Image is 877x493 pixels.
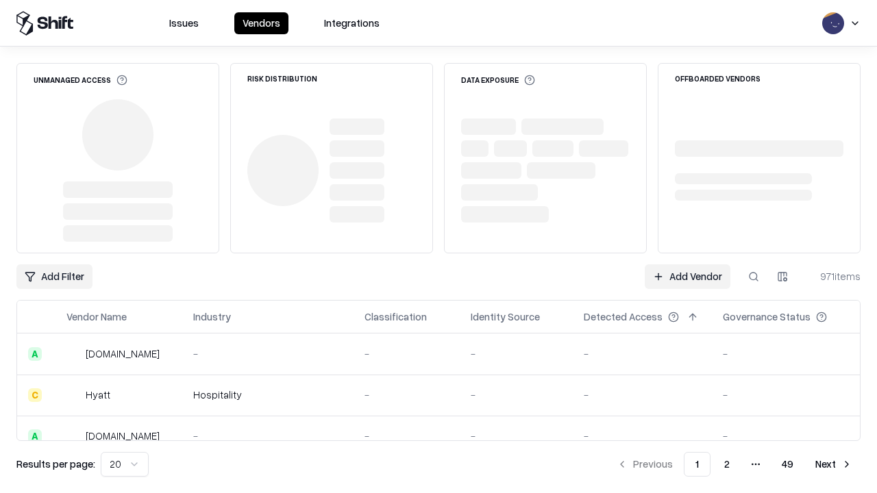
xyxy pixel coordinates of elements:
div: C [28,388,42,402]
div: - [584,388,701,402]
button: 49 [771,452,804,477]
div: [DOMAIN_NAME] [86,346,160,361]
div: Data Exposure [461,75,535,86]
button: Issues [161,12,207,34]
button: Vendors [234,12,288,34]
nav: pagination [608,452,861,477]
div: - [584,429,701,443]
div: - [471,346,562,361]
button: 1 [684,452,711,477]
div: - [471,429,562,443]
div: - [723,388,849,402]
div: [DOMAIN_NAME] [86,429,160,443]
div: A [28,429,42,443]
div: Risk Distribution [247,75,317,82]
p: Results per page: [16,457,95,471]
div: - [723,346,849,361]
div: - [723,429,849,443]
img: Hyatt [66,388,80,402]
div: - [584,346,701,361]
div: - [365,388,449,402]
img: intrado.com [66,347,80,361]
div: A [28,347,42,361]
div: Vendor Name [66,309,127,324]
div: - [193,429,343,443]
div: Unmanaged Access [34,75,127,86]
img: primesec.co.il [66,429,80,443]
div: Detected Access [584,309,663,324]
a: Add Vendor [645,264,730,289]
div: Classification [365,309,427,324]
div: - [471,388,562,402]
div: Hospitality [193,388,343,402]
button: Add Filter [16,264,92,289]
div: Hyatt [86,388,110,402]
div: Industry [193,309,231,324]
button: Next [807,452,861,477]
div: Governance Status [723,309,811,324]
div: Offboarded Vendors [675,75,761,82]
div: - [365,429,449,443]
div: 971 items [806,269,861,283]
div: Identity Source [471,309,540,324]
div: - [193,346,343,361]
button: Integrations [316,12,388,34]
button: 2 [713,452,741,477]
div: - [365,346,449,361]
